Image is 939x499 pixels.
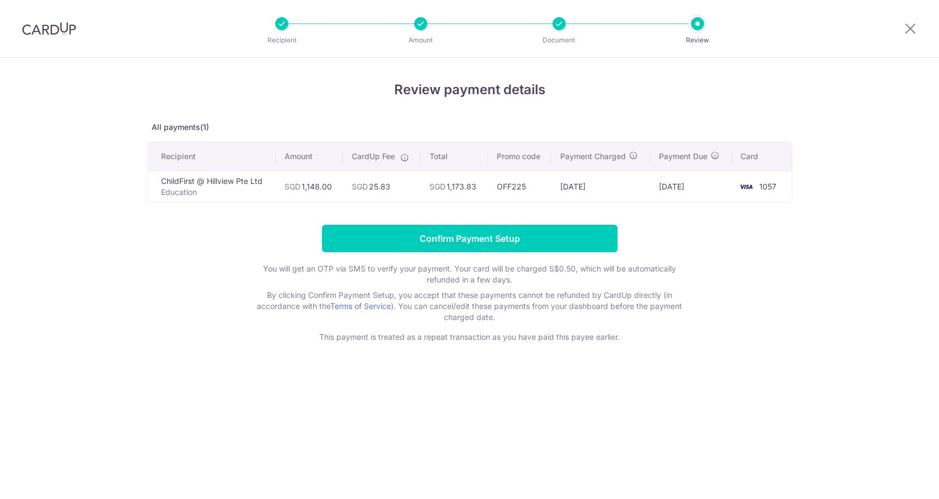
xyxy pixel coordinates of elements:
[352,151,395,162] span: CardUp Fee
[147,80,792,100] h4: Review payment details
[148,171,276,202] td: ChildFirst @ Hillview Pte Ltd
[22,22,76,35] img: CardUp
[330,301,391,311] a: Terms of Service
[352,182,368,191] span: SGD
[430,182,446,191] span: SGD
[249,332,690,343] p: This payment is treated as a repeat transaction as you have paid this payee earlier.
[285,182,301,191] span: SGD
[343,171,421,202] td: 25.83
[732,142,792,171] th: Card
[241,35,323,46] p: Recipient
[249,263,690,285] p: You will get an OTP via SMS to verify your payment. Your card will be charged S$0.50, which will ...
[161,187,267,198] p: Education
[518,35,600,46] p: Document
[421,142,487,171] th: Total
[650,171,731,202] td: [DATE]
[735,180,757,193] img: <span class="translation_missing" title="translation missing: en.account_steps.new_confirm_form.b...
[276,142,343,171] th: Amount
[488,171,551,202] td: OFF225
[276,171,343,202] td: 1,148.00
[868,466,928,493] iframe: Opens a widget where you can find more information
[659,151,707,162] span: Payment Due
[657,35,738,46] p: Review
[488,142,551,171] th: Promo code
[551,171,650,202] td: [DATE]
[421,171,487,202] td: 1,173.83
[380,35,462,46] p: Amount
[147,122,792,133] p: All payments(1)
[249,290,690,323] p: By clicking Confirm Payment Setup, you accept that these payments cannot be refunded by CardUp di...
[759,182,776,191] span: 1057
[322,225,618,252] input: Confirm Payment Setup
[148,142,276,171] th: Recipient
[560,151,626,162] span: Payment Charged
